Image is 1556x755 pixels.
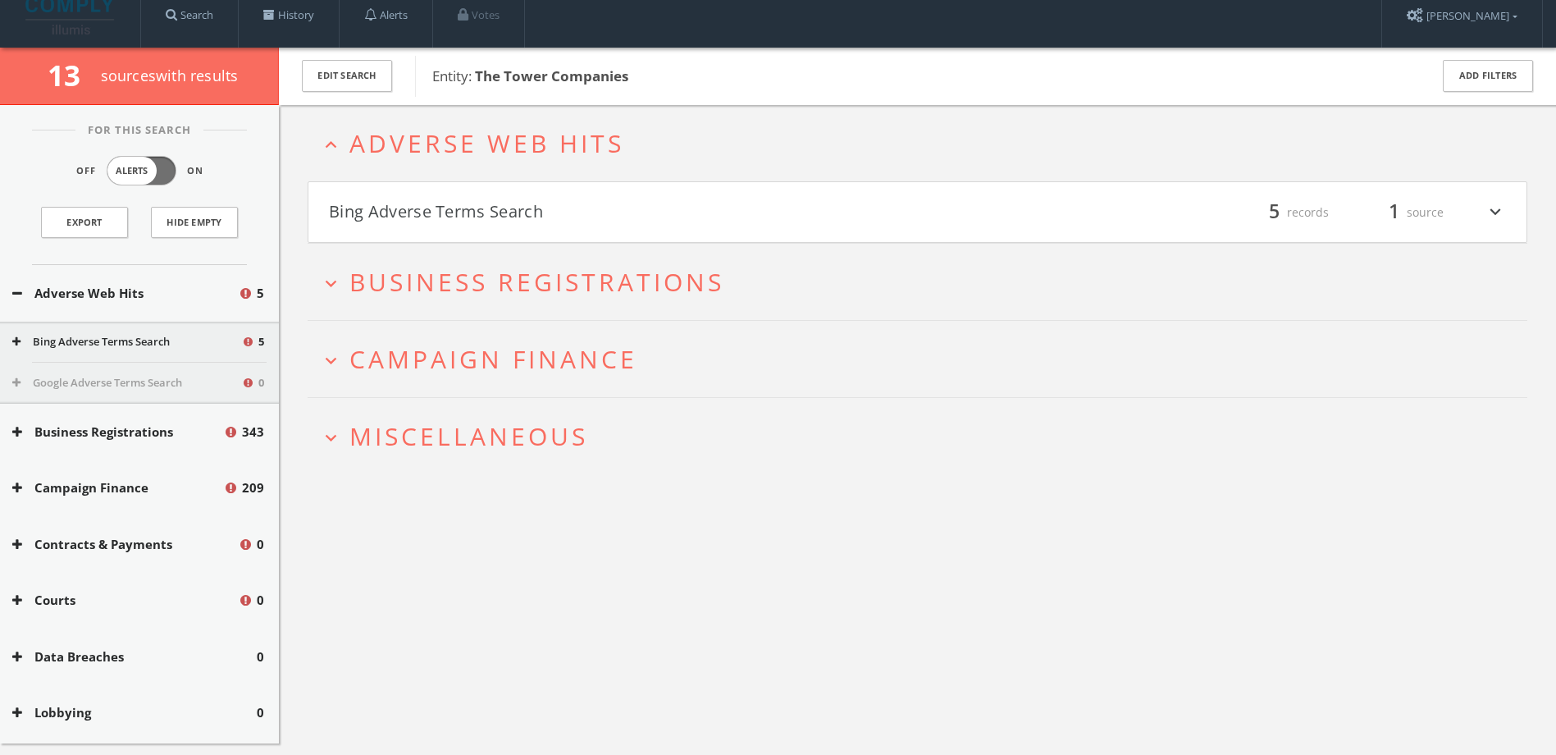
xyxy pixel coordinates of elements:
[187,164,203,178] span: On
[302,60,392,92] button: Edit Search
[257,535,264,554] span: 0
[12,647,257,666] button: Data Breaches
[12,478,223,497] button: Campaign Finance
[432,66,628,85] span: Entity:
[48,56,94,94] span: 13
[257,591,264,610] span: 0
[12,375,241,391] button: Google Adverse Terms Search
[151,207,238,238] button: Hide Empty
[101,66,239,85] span: source s with results
[12,535,238,554] button: Contracts & Payments
[75,122,203,139] span: For This Search
[12,423,223,442] button: Business Registrations
[242,423,264,442] span: 343
[258,375,264,391] span: 0
[12,591,238,610] button: Courts
[320,423,1527,450] button: expand_moreMiscellaneous
[12,284,238,303] button: Adverse Web Hits
[257,647,264,666] span: 0
[41,207,128,238] a: Export
[76,164,96,178] span: Off
[12,334,241,350] button: Bing Adverse Terms Search
[258,334,264,350] span: 5
[257,703,264,722] span: 0
[12,703,257,722] button: Lobbying
[320,130,1527,157] button: expand_lessAdverse Web Hits
[257,284,264,303] span: 5
[1381,198,1407,226] span: 1
[242,478,264,497] span: 209
[320,427,342,449] i: expand_more
[320,350,342,372] i: expand_more
[329,199,918,226] button: Bing Adverse Terms Search
[320,345,1527,373] button: expand_moreCampaign Finance
[1443,60,1533,92] button: Add Filters
[349,265,724,299] span: Business Registrations
[349,342,637,376] span: Campaign Finance
[320,272,342,295] i: expand_more
[320,268,1527,295] button: expand_moreBusiness Registrations
[1485,199,1506,226] i: expand_more
[349,126,624,160] span: Adverse Web Hits
[475,66,628,85] b: The Tower Companies
[320,134,342,156] i: expand_less
[1230,199,1329,226] div: records
[1262,198,1287,226] span: 5
[349,419,588,453] span: Miscellaneous
[1345,199,1444,226] div: source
